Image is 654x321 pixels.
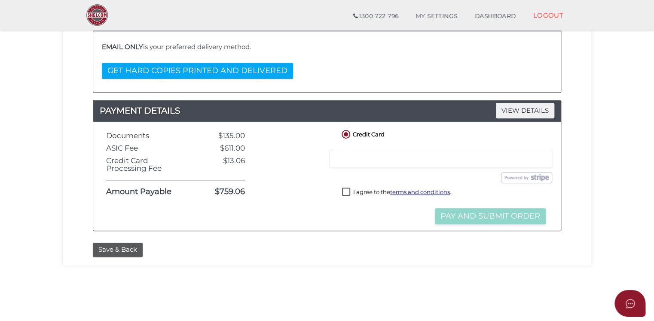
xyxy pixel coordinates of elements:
div: Amount Payable [100,188,196,196]
a: DASHBOARD [466,8,525,25]
div: ASIC Fee [100,144,196,152]
a: LOGOUT [524,6,572,24]
h4: PAYMENT DETAILS [93,104,561,117]
a: 1300 722 796 [345,8,407,25]
div: Documents [100,132,196,140]
button: Pay and Submit Order [435,208,546,224]
button: Open asap [614,290,645,317]
div: $759.06 [196,188,251,196]
a: PAYMENT DETAILSVIEW DETAILS [93,104,561,117]
div: Credit Card Processing Fee [100,157,196,173]
div: $13.06 [196,157,251,173]
a: MY SETTINGS [407,8,466,25]
label: Credit Card [340,128,385,139]
iframe: Secure card payment input frame [335,155,547,163]
h4: is your preferred delivery method. [102,43,552,51]
button: GET HARD COPIES PRINTED AND DELIVERED [102,63,293,79]
button: Save & Back [93,243,143,257]
img: stripe.png [501,172,552,183]
div: $611.00 [196,144,251,152]
b: EMAIL ONLY [102,43,143,51]
div: $135.00 [196,132,251,140]
span: VIEW DETAILS [496,103,554,118]
label: I agree to the . [342,188,451,198]
a: terms and conditions [390,188,450,195]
